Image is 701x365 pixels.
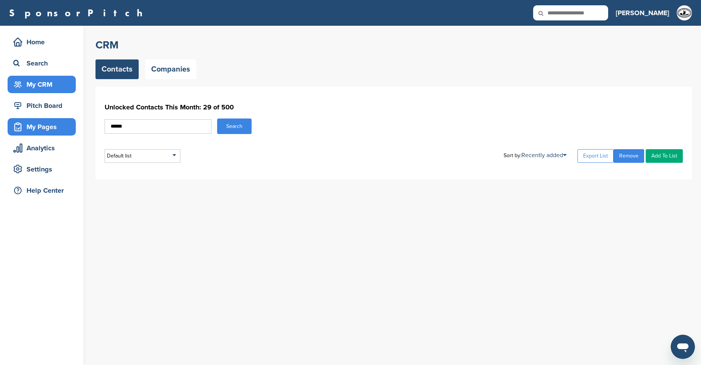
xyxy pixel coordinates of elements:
h2: CRM [95,38,692,52]
a: Search [8,55,76,72]
div: Search [11,56,76,70]
a: Home [8,33,76,51]
div: Settings [11,162,76,176]
a: [PERSON_NAME] [616,5,669,21]
h1: Unlocked Contacts This Month: 29 of 500 [105,100,683,114]
a: Add To List [646,149,683,163]
div: Default list [105,149,180,163]
h3: [PERSON_NAME] [616,8,669,18]
button: Search [217,119,252,134]
img: Cooking with cowboys logo (white background) [677,5,692,20]
div: My Pages [11,120,76,134]
a: Companies [145,59,196,79]
a: Export List [577,149,613,163]
a: My Pages [8,118,76,136]
div: Home [11,35,76,49]
a: Analytics [8,139,76,157]
a: Settings [8,161,76,178]
a: Contacts [95,59,139,79]
div: Analytics [11,141,76,155]
a: My CRM [8,76,76,93]
a: SponsorPitch [9,8,147,18]
div: Sort by: [504,152,566,158]
a: Remove [613,149,644,163]
a: Help Center [8,182,76,199]
a: Pitch Board [8,97,76,114]
a: Recently added [521,151,566,159]
iframe: Button to launch messaging window [671,335,695,359]
div: My CRM [11,78,76,91]
div: Help Center [11,184,76,197]
div: Pitch Board [11,99,76,112]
